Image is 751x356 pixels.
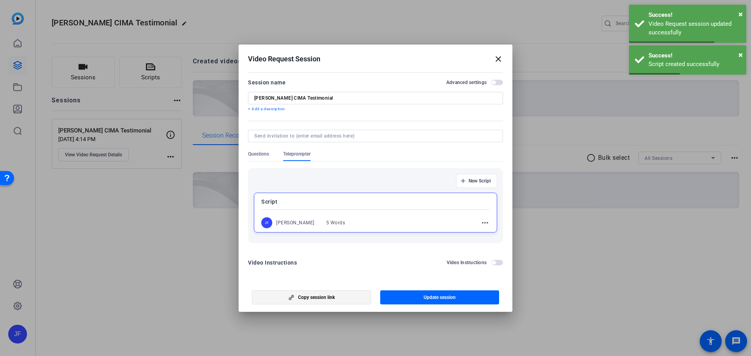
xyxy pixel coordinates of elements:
[252,290,371,304] button: Copy session link
[326,220,345,226] div: 5 Words
[738,49,743,61] button: Close
[248,151,269,157] span: Questions
[248,54,503,64] div: Video Request Session
[738,8,743,20] button: Close
[649,60,740,69] div: Script created successfully
[261,197,490,206] p: Script
[276,220,314,226] div: [PERSON_NAME]
[380,290,499,304] button: Update session
[649,11,740,20] div: Success!
[424,294,456,301] span: Update session
[738,9,743,19] span: ×
[248,78,286,87] div: Session name
[494,54,503,64] mat-icon: close
[283,151,311,157] span: Teleprompter
[446,79,487,86] h2: Advanced settings
[738,50,743,59] span: ×
[649,20,740,37] div: Video Request session updated successfully
[469,178,491,184] span: New Script
[480,218,490,227] mat-icon: more_horiz
[261,217,272,228] div: JF
[447,259,487,266] h2: Video Instructions
[248,258,297,267] div: Video Instructions
[298,294,335,301] span: Copy session link
[649,51,740,60] div: Success!
[254,95,497,101] input: Enter Session Name
[248,106,503,112] p: + Add a description
[254,133,494,139] input: Send invitation to (enter email address here)
[456,174,497,188] button: New Script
